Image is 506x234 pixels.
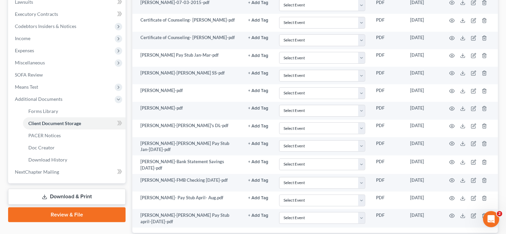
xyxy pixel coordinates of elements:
button: + Add Tag [248,142,268,146]
td: PDF [371,209,405,228]
td: PDF [371,102,405,119]
a: + Add Tag [248,140,268,147]
span: 2 [497,211,502,216]
button: + Add Tag [248,71,268,76]
td: [PERSON_NAME]-[PERSON_NAME] Pay Stub Jan-[DATE]-pdf [132,137,243,156]
td: [DATE] [405,32,441,49]
a: Doc Creator [23,142,126,154]
td: [PERSON_NAME]-[PERSON_NAME]'s DL-pdf [132,120,243,137]
td: [PERSON_NAME]-[PERSON_NAME] SS-pdf [132,67,243,84]
span: Means Test [15,84,38,90]
td: PDF [371,120,405,137]
td: [DATE] [405,102,441,119]
button: + Add Tag [248,124,268,128]
a: + Add Tag [248,158,268,165]
button: + Add Tag [248,54,268,58]
td: [DATE] [405,49,441,67]
a: + Add Tag [248,34,268,41]
a: PACER Notices [23,129,126,142]
td: [PERSON_NAME] Pay Stub Jan-Mar-pdf [132,49,243,67]
button: + Add Tag [248,1,268,5]
td: [DATE] [405,120,441,137]
span: Miscellaneous [15,60,45,65]
a: + Add Tag [248,70,268,76]
a: + Add Tag [248,105,268,111]
td: Certificate of Counseling- [PERSON_NAME]-pdf [132,32,243,49]
span: SOFA Review [15,72,43,78]
td: [DATE] [405,209,441,228]
a: + Add Tag [248,195,268,201]
td: [DATE] [405,14,441,31]
td: [DATE] [405,155,441,174]
td: Certificate of Counseling- [PERSON_NAME]-pdf [132,14,243,31]
span: Codebtors Insiders & Notices [15,23,76,29]
button: + Add Tag [248,178,268,183]
span: Download History [28,157,67,163]
button: + Add Tag [248,106,268,111]
span: PACER Notices [28,133,61,138]
td: PDF [371,14,405,31]
a: Download & Print [8,189,126,205]
td: PDF [371,192,405,209]
span: Income [15,35,30,41]
td: [DATE] [405,137,441,156]
a: Download History [23,154,126,166]
td: [DATE] [405,192,441,209]
a: + Add Tag [248,52,268,58]
a: Forms Library [23,105,126,117]
td: PDF [371,155,405,174]
button: + Add Tag [248,18,268,23]
td: [PERSON_NAME]-Bank Statement Savings [DATE]-pdf [132,155,243,174]
td: [DATE] [405,67,441,84]
a: Executory Contracts [9,8,126,20]
td: PDF [371,32,405,49]
td: PDF [371,67,405,84]
td: [PERSON_NAME]-pdf [132,102,243,119]
span: Executory Contracts [15,11,58,17]
td: [DATE] [405,174,441,192]
button: + Add Tag [248,213,268,218]
span: Forms Library [28,108,58,114]
iframe: Intercom live chat [483,211,499,227]
td: PDF [371,137,405,156]
button: + Add Tag [248,89,268,93]
button: + Add Tag [248,196,268,200]
td: [DATE] [405,84,441,102]
td: PDF [371,174,405,192]
td: [PERSON_NAME]-[PERSON_NAME] Pay Stub april-[DATE]-pdf [132,209,243,228]
a: + Add Tag [248,87,268,94]
span: Client Document Storage [28,120,81,126]
td: [PERSON_NAME]-pdf [132,84,243,102]
td: [PERSON_NAME]- Pay Stub April- Aug.pdf [132,192,243,209]
a: NextChapter Mailing [9,166,126,178]
span: Additional Documents [15,96,62,102]
span: Expenses [15,48,34,53]
a: + Add Tag [248,17,268,23]
a: + Add Tag [248,122,268,129]
a: + Add Tag [248,177,268,183]
span: Doc Creator [28,145,55,150]
td: [PERSON_NAME]-FMB Checking [DATE]-pdf [132,174,243,192]
span: NextChapter Mailing [15,169,59,175]
a: Client Document Storage [23,117,126,129]
td: PDF [371,49,405,67]
a: SOFA Review [9,69,126,81]
button: + Add Tag [248,160,268,164]
button: + Add Tag [248,36,268,40]
a: + Add Tag [248,212,268,218]
a: Review & File [8,207,126,222]
td: PDF [371,84,405,102]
